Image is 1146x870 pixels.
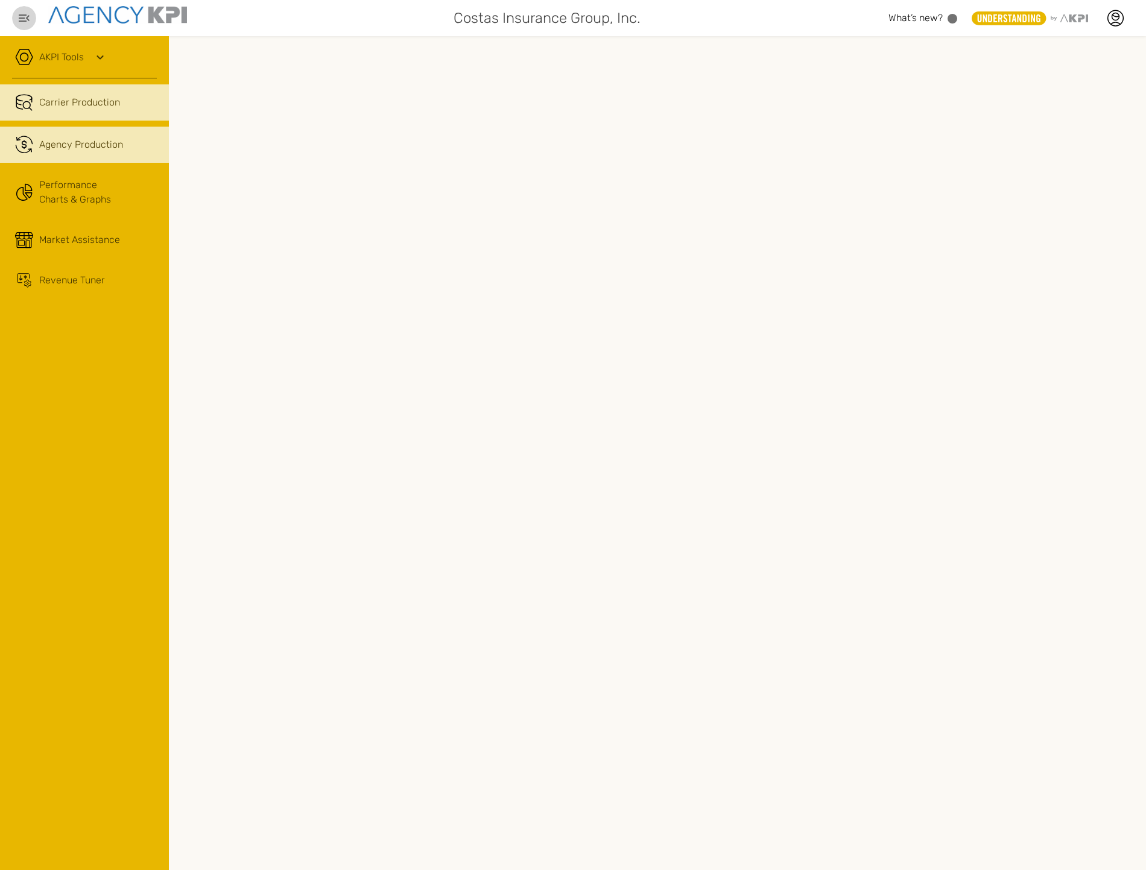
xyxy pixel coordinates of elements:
[48,6,187,24] img: agencykpi-logo-550x69-2d9e3fa8.png
[39,233,120,247] div: Market Assistance
[888,12,943,24] span: What’s new?
[39,273,105,288] div: Revenue Tuner
[39,137,123,152] span: Agency Production
[454,7,641,29] span: Costas Insurance Group, Inc.
[39,50,84,65] a: AKPI Tools
[39,95,120,110] span: Carrier Production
